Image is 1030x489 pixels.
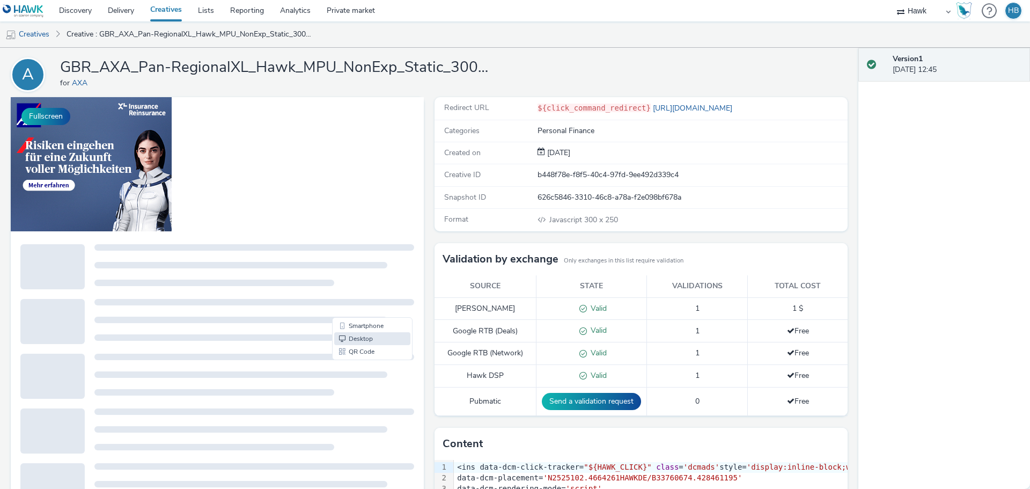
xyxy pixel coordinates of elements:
td: Google RTB (Network) [435,342,536,365]
span: Javascript [549,215,584,225]
th: Total cost [748,275,848,297]
th: State [536,275,646,297]
span: 'dcmads' [683,463,719,471]
span: 0 [695,396,700,406]
span: "${HAWK_CLICK}" [584,463,651,471]
td: [PERSON_NAME] [435,297,536,320]
span: 1 [695,303,700,313]
span: Free [787,326,809,336]
span: Free [787,370,809,381]
button: Send a validation request [542,393,641,410]
h3: Validation by exchange [443,251,558,267]
span: Created on [444,148,481,158]
span: [DATE] [545,148,570,158]
img: undefined Logo [3,4,44,18]
div: [DATE] 12:45 [893,54,1021,76]
div: 626c5846-3310-46c8-a78a-f2e098bf678a [538,192,847,203]
span: Redirect URL [444,103,489,113]
h1: GBR_AXA_Pan-RegionalXL_Hawk_MPU_NonExp_Static_300x250_Risk_DE - [PERSON_NAME]-Weg_20250909 [60,57,489,78]
span: Creative ID [444,170,481,180]
span: Valid [587,325,607,335]
td: Hawk DSP [435,365,536,388]
span: 1 [695,348,700,358]
a: Creative : GBR_AXA_Pan-RegionalXL_Hawk_MPU_NonExp_Static_300x250_Risk_DE - [PERSON_NAME]-Weg_2025... [61,21,319,47]
span: 1 [695,370,700,381]
code: ${click_command_redirect} [538,104,651,112]
span: Valid [587,348,607,358]
th: Source [435,275,536,297]
span: Free [787,348,809,358]
td: Google RTB (Deals) [435,320,536,342]
th: Validations [646,275,748,297]
span: 'N2525102.4664261HAWKDE/B33760674.428461195' [543,473,742,482]
li: Desktop [323,235,400,248]
div: b448f78e-f8f5-40c4-97fd-9ee492d339c4 [538,170,847,180]
span: Desktop [338,238,362,245]
div: 1 [435,462,448,473]
div: 2 [435,473,448,484]
div: HB [1008,3,1019,19]
span: Smartphone [338,225,373,232]
img: mobile [5,30,16,40]
a: A [11,69,49,79]
a: Hawk Academy [956,2,976,19]
span: Snapshot ID [444,192,486,202]
div: data-dcm-placement= [454,473,960,484]
span: Format [444,214,468,224]
div: Creation 09 September 2025, 12:45 [545,148,570,158]
span: 1 [695,326,700,336]
div: A [22,60,34,90]
span: 1 $ [792,303,803,313]
span: Valid [587,370,607,381]
div: <ins data-dcm-click-tracker= = style= [454,462,960,473]
strong: Version 1 [893,54,923,64]
span: Free [787,396,809,406]
span: Categories [444,126,480,136]
li: QR Code [323,248,400,261]
span: for [60,78,72,88]
div: Personal Finance [538,126,847,136]
li: Smartphone [323,222,400,235]
span: Valid [587,303,607,313]
img: Hawk Academy [956,2,972,19]
small: Only exchanges in this list require validation [564,257,683,265]
td: Pubmatic [435,387,536,415]
span: QR Code [338,251,364,258]
span: 300 x 250 [548,215,618,225]
button: Fullscreen [21,108,70,125]
a: AXA [72,78,92,88]
a: [URL][DOMAIN_NAME] [651,103,737,113]
h3: Content [443,436,483,452]
span: 'display:inline-block;width:300px;height:250px' [747,463,959,471]
span: class [656,463,679,471]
